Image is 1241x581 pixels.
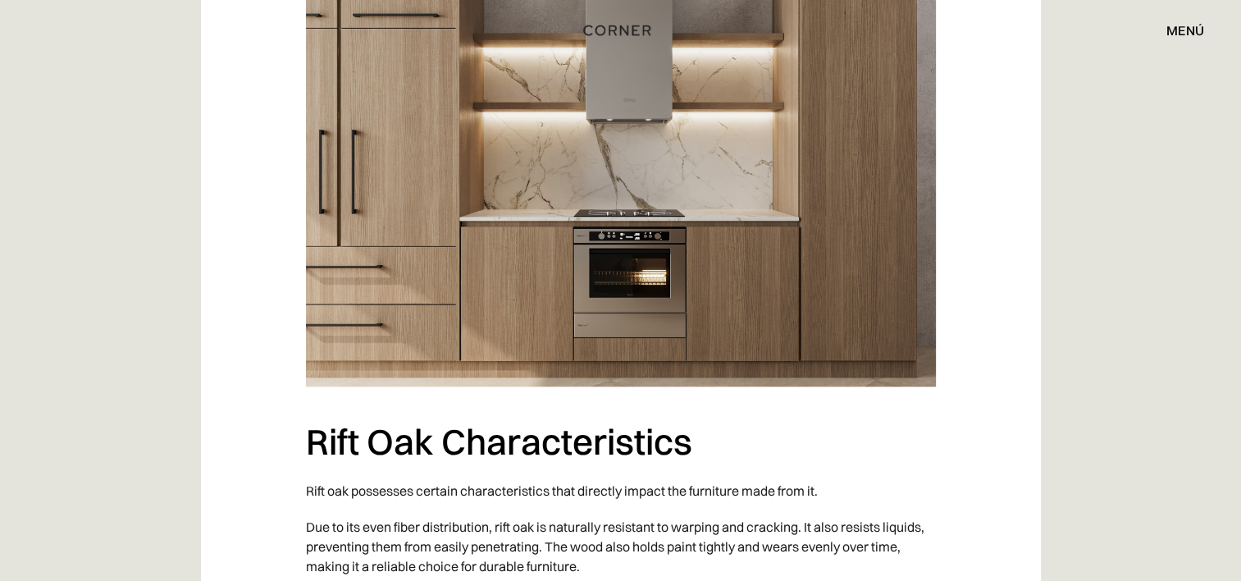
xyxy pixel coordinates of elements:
[1150,16,1204,44] div: menu
[1166,24,1204,37] div: menú
[577,20,664,41] a: home
[306,419,936,464] h2: Rift Oak Characteristics
[306,473,936,509] p: Rift oak possesses certain characteristics that directly impact the furniture made from it.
